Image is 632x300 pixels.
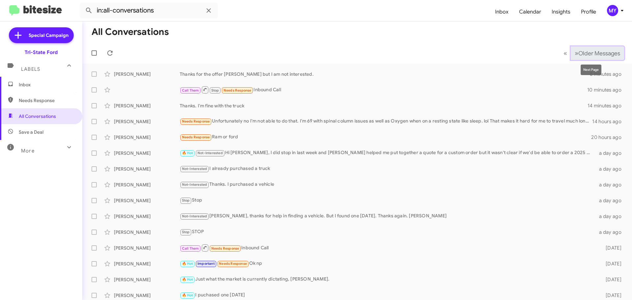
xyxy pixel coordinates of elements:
a: Inbox [490,2,514,21]
div: [PERSON_NAME] [114,292,180,299]
div: a day ago [595,150,627,156]
div: Tri-State Ford [25,49,58,56]
div: 8 minutes ago [590,71,627,77]
a: Insights [546,2,576,21]
div: Just what the market is currently dictating, [PERSON_NAME]. [180,276,595,283]
span: Needs Response [219,261,247,266]
div: Thanks. I'm fine with the truck [180,102,588,109]
div: a day ago [595,229,627,235]
span: More [21,148,35,154]
div: [DATE] [595,245,627,251]
div: Ok np [180,260,595,267]
span: Call Them [182,246,199,251]
div: [PERSON_NAME] [114,118,180,125]
div: Unfortunately no I'm not able to do that. I'm 69 with spinal column issues as well as Oxygen when... [180,118,592,125]
a: Calendar [514,2,546,21]
div: MY [607,5,618,16]
button: Previous [560,46,571,60]
span: Stop [211,88,219,93]
div: Next Page [581,65,601,75]
div: [PERSON_NAME] [114,229,180,235]
span: Not-Interested [182,182,207,187]
nav: Page navigation example [560,46,624,60]
div: [PERSON_NAME] [114,102,180,109]
div: a day ago [595,213,627,220]
a: Profile [576,2,601,21]
span: Older Messages [578,50,620,57]
div: [PERSON_NAME] [114,245,180,251]
div: [DATE] [595,276,627,283]
div: Thanks. I purchased a vehicle [180,181,595,188]
div: [PERSON_NAME] [114,134,180,141]
span: 🔥 Hot [182,151,193,155]
div: [PERSON_NAME], thanks for help in finding a vehicle. But I found one [DATE]. Thanks again. [PERSO... [180,212,595,220]
div: Thanks for the offer [PERSON_NAME] but I am not interested. [180,71,590,77]
div: [PERSON_NAME] [114,166,180,172]
div: STOP [180,228,595,236]
div: 10 minutes ago [587,87,627,93]
h1: All Conversations [92,27,169,37]
div: 14 hours ago [592,118,627,125]
div: [DATE] [595,260,627,267]
div: [PERSON_NAME] [114,213,180,220]
span: 🔥 Hot [182,261,193,266]
div: Ram or ford [180,133,591,141]
span: Call Them [182,88,199,93]
div: [PERSON_NAME] [114,276,180,283]
div: Inbound Call [180,244,595,252]
span: 🔥 Hot [182,293,193,297]
div: I already purchased a truck [180,165,595,173]
div: [PERSON_NAME] [114,260,180,267]
div: Stop [180,197,595,204]
button: Next [571,46,624,60]
div: Inbound Call [180,86,587,94]
span: Stop [182,230,190,234]
button: MY [601,5,625,16]
span: Special Campaign [29,32,68,39]
div: a day ago [595,197,627,204]
span: » [575,49,578,57]
div: 14 minutes ago [588,102,627,109]
span: Not-Interested [182,214,207,218]
div: [PERSON_NAME] [114,150,180,156]
input: Search [80,3,218,18]
span: « [564,49,567,57]
div: [PERSON_NAME] [114,71,180,77]
span: Needs Response [182,119,210,123]
span: Needs Response [19,97,75,104]
span: Important [197,261,215,266]
div: Hi [PERSON_NAME], I did stop in last week and [PERSON_NAME] helped me put together a quote for a ... [180,149,595,157]
span: Needs Response [182,135,210,139]
span: Needs Response [224,88,251,93]
span: Save a Deal [19,129,43,135]
span: Needs Response [211,246,239,251]
span: 🔥 Hot [182,277,193,282]
div: a day ago [595,166,627,172]
span: Not-Interested [197,151,223,155]
span: All Conversations [19,113,56,120]
div: [DATE] [595,292,627,299]
span: Stop [182,198,190,203]
span: Not-Interested [182,167,207,171]
a: Special Campaign [9,27,74,43]
span: Labels [21,66,40,72]
div: a day ago [595,181,627,188]
span: Inbox [19,81,75,88]
div: [PERSON_NAME] [114,197,180,204]
div: 20 hours ago [591,134,627,141]
div: [PERSON_NAME] [114,181,180,188]
div: I puchased one [DATE] [180,291,595,299]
